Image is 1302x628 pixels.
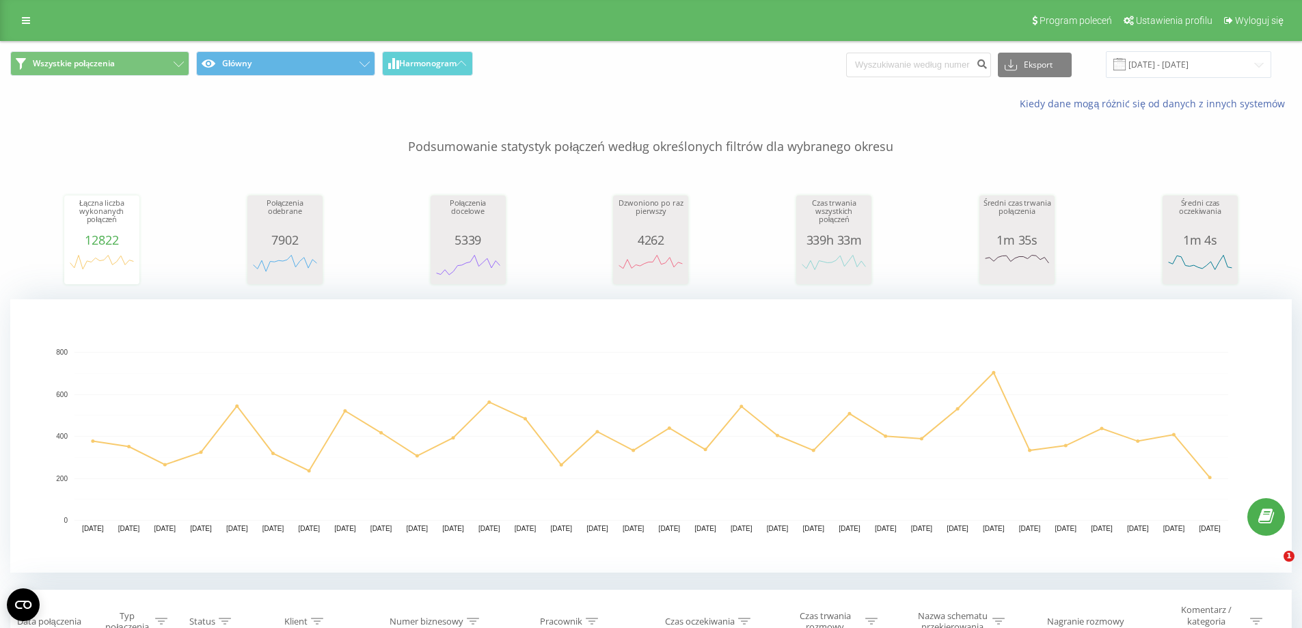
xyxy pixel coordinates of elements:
[262,525,284,532] text: [DATE]
[1284,551,1294,562] span: 1
[731,525,752,532] text: [DATE]
[983,199,1051,233] div: Średni czas trwania połączenia
[1040,15,1112,26] span: Program poleceń
[586,525,608,532] text: [DATE]
[1235,15,1284,26] span: Wyloguj się
[800,233,868,247] div: 339h 33m
[56,349,68,356] text: 800
[434,199,502,233] div: Połączenia docelowe
[251,247,319,288] svg: A chart.
[17,616,81,627] div: Data połączenia
[1166,247,1234,288] svg: A chart.
[118,525,140,532] text: [DATE]
[800,199,868,233] div: Czas trwania wszystkich połączeń
[370,525,392,532] text: [DATE]
[33,58,115,69] span: Wszystkie połączenia
[911,525,933,532] text: [DATE]
[251,199,319,233] div: Połączenia odebrane
[983,247,1051,288] svg: A chart.
[1127,525,1149,532] text: [DATE]
[68,199,136,233] div: Łączna liczba wykonanych połączeń
[623,525,645,532] text: [DATE]
[1256,551,1288,584] iframe: Intercom live chat
[947,525,968,532] text: [DATE]
[154,525,176,532] text: [DATE]
[7,588,40,621] button: Open CMP widget
[875,525,897,532] text: [DATE]
[983,233,1051,247] div: 1m 35s
[478,525,500,532] text: [DATE]
[226,525,248,532] text: [DATE]
[1047,616,1124,627] div: Nagranie rozmowy
[68,233,136,247] div: 12822
[616,247,685,288] svg: A chart.
[284,616,308,627] div: Klient
[10,299,1292,573] svg: A chart.
[1019,525,1041,532] text: [DATE]
[1166,233,1234,247] div: 1m 4s
[434,247,502,288] svg: A chart.
[659,525,681,532] text: [DATE]
[442,525,464,532] text: [DATE]
[189,616,215,627] div: Status
[64,517,68,524] text: 0
[998,53,1072,77] button: Eksport
[540,616,582,627] div: Pracownik
[1163,525,1185,532] text: [DATE]
[1091,525,1113,532] text: [DATE]
[399,59,457,68] span: Harmonogram
[382,51,473,76] button: Harmonogram
[68,247,136,288] svg: A chart.
[10,51,189,76] button: Wszystkie połączenia
[983,525,1005,532] text: [DATE]
[434,233,502,247] div: 5339
[1055,525,1077,532] text: [DATE]
[390,616,463,627] div: Numer biznesowy
[56,391,68,398] text: 600
[1136,15,1212,26] span: Ustawienia profilu
[846,53,991,77] input: Wyszukiwanie według numeru
[550,525,572,532] text: [DATE]
[10,111,1292,156] p: Podsumowanie statystyk połączeń według określonych filtrów dla wybranego okresu
[251,233,319,247] div: 7902
[298,525,320,532] text: [DATE]
[56,475,68,482] text: 200
[1166,199,1234,233] div: Średni czas oczekiwania
[1199,525,1221,532] text: [DATE]
[515,525,537,532] text: [DATE]
[616,199,685,233] div: Dzwoniono po raz pierwszy
[800,247,868,288] svg: A chart.
[767,525,789,532] text: [DATE]
[665,616,735,627] div: Czas oczekiwania
[82,525,104,532] text: [DATE]
[56,433,68,440] text: 400
[839,525,860,532] text: [DATE]
[1020,97,1292,110] a: Kiedy dane mogą różnić się od danych z innych systemów
[616,233,685,247] div: 4262
[694,525,716,532] text: [DATE]
[802,525,824,532] text: [DATE]
[334,525,356,532] text: [DATE]
[190,525,212,532] text: [DATE]
[196,51,375,76] button: Główny
[407,525,429,532] text: [DATE]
